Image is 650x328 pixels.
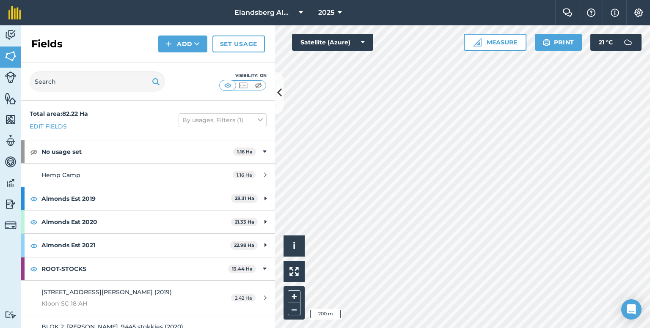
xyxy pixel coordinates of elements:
div: Almonds Est 202122.98 Ha [21,234,275,257]
span: Hemp Camp [41,171,80,179]
img: svg+xml;base64,PHN2ZyB4bWxucz0iaHR0cDovL3d3dy53My5vcmcvMjAwMC9zdmciIHdpZHRoPSIxOSIgaGVpZ2h0PSIyNC... [152,77,160,87]
span: 21 ° C [599,34,613,51]
strong: 21.33 Ha [235,219,254,225]
img: Two speech bubbles overlapping with the left bubble in the forefront [562,8,573,17]
img: svg+xml;base64,PD94bWwgdmVyc2lvbj0iMS4wIiBlbmNvZGluZz0idXRmLTgiPz4KPCEtLSBHZW5lcmF0b3I6IEFkb2JlIE... [5,198,17,210]
strong: 13.44 Ha [232,266,253,272]
img: svg+xml;base64,PD94bWwgdmVyc2lvbj0iMS4wIiBlbmNvZGluZz0idXRmLTgiPz4KPCEtLSBHZW5lcmF0b3I6IEFkb2JlIE... [5,29,17,41]
img: svg+xml;base64,PHN2ZyB4bWxucz0iaHR0cDovL3d3dy53My5vcmcvMjAwMC9zdmciIHdpZHRoPSI1NiIgaGVpZ2h0PSI2MC... [5,92,17,105]
img: svg+xml;base64,PHN2ZyB4bWxucz0iaHR0cDovL3d3dy53My5vcmcvMjAwMC9zdmciIHdpZHRoPSIxOCIgaGVpZ2h0PSIyNC... [30,241,38,251]
strong: ROOT-STOCKS [41,257,228,280]
button: + [288,290,300,303]
button: Measure [464,34,526,51]
img: svg+xml;base64,PD94bWwgdmVyc2lvbj0iMS4wIiBlbmNvZGluZz0idXRmLTgiPz4KPCEtLSBHZW5lcmF0b3I6IEFkb2JlIE... [5,134,17,147]
div: Almonds Est 201923.31 Ha [21,187,275,210]
span: i [293,241,295,251]
strong: No usage set [41,140,233,163]
img: svg+xml;base64,PHN2ZyB4bWxucz0iaHR0cDovL3d3dy53My5vcmcvMjAwMC9zdmciIHdpZHRoPSI1MCIgaGVpZ2h0PSI0MC... [253,81,264,90]
img: svg+xml;base64,PHN2ZyB4bWxucz0iaHR0cDovL3d3dy53My5vcmcvMjAwMC9zdmciIHdpZHRoPSIxOCIgaGVpZ2h0PSIyNC... [30,147,38,157]
img: svg+xml;base64,PD94bWwgdmVyc2lvbj0iMS4wIiBlbmNvZGluZz0idXRmLTgiPz4KPCEtLSBHZW5lcmF0b3I6IEFkb2JlIE... [5,311,17,319]
button: 21 °C [590,34,642,51]
img: A cog icon [633,8,644,17]
button: i [284,235,305,257]
span: [STREET_ADDRESS][PERSON_NAME] (2019) [41,288,172,296]
button: – [288,303,300,315]
a: [STREET_ADDRESS][PERSON_NAME] (2019)Kloon SC 18 AH2.42 Ha [21,281,275,315]
img: svg+xml;base64,PHN2ZyB4bWxucz0iaHR0cDovL3d3dy53My5vcmcvMjAwMC9zdmciIHdpZHRoPSIxOSIgaGVpZ2h0PSIyNC... [543,37,551,47]
img: svg+xml;base64,PD94bWwgdmVyc2lvbj0iMS4wIiBlbmNvZGluZz0idXRmLTgiPz4KPCEtLSBHZW5lcmF0b3I6IEFkb2JlIE... [5,156,17,168]
strong: Almonds Est 2019 [41,187,231,210]
input: Search [30,71,165,92]
img: svg+xml;base64,PD94bWwgdmVyc2lvbj0iMS4wIiBlbmNvZGluZz0idXRmLTgiPz4KPCEtLSBHZW5lcmF0b3I6IEFkb2JlIE... [5,177,17,189]
img: svg+xml;base64,PHN2ZyB4bWxucz0iaHR0cDovL3d3dy53My5vcmcvMjAwMC9zdmciIHdpZHRoPSIxNCIgaGVpZ2h0PSIyNC... [166,39,172,49]
img: svg+xml;base64,PHN2ZyB4bWxucz0iaHR0cDovL3d3dy53My5vcmcvMjAwMC9zdmciIHdpZHRoPSI1MCIgaGVpZ2h0PSI0MC... [223,81,233,90]
img: svg+xml;base64,PHN2ZyB4bWxucz0iaHR0cDovL3d3dy53My5vcmcvMjAwMC9zdmciIHdpZHRoPSIxNyIgaGVpZ2h0PSIxNy... [611,8,619,18]
strong: Almonds Est 2021 [41,234,230,257]
button: Print [535,34,582,51]
strong: 1.16 Ha [237,149,253,155]
img: svg+xml;base64,PHN2ZyB4bWxucz0iaHR0cDovL3d3dy53My5vcmcvMjAwMC9zdmciIHdpZHRoPSIxOCIgaGVpZ2h0PSIyNC... [30,264,38,274]
h2: Fields [31,37,63,51]
span: Kloon SC 18 AH [41,299,201,308]
button: Satellite (Azure) [292,34,373,51]
div: ROOT-STOCKS13.44 Ha [21,257,275,280]
img: svg+xml;base64,PHN2ZyB4bWxucz0iaHR0cDovL3d3dy53My5vcmcvMjAwMC9zdmciIHdpZHRoPSI1NiIgaGVpZ2h0PSI2MC... [5,50,17,63]
strong: Almonds Est 2020 [41,210,231,233]
div: No usage set1.16 Ha [21,140,275,163]
span: 2.42 Ha [231,294,256,301]
img: svg+xml;base64,PD94bWwgdmVyc2lvbj0iMS4wIiBlbmNvZGluZz0idXRmLTgiPz4KPCEtLSBHZW5lcmF0b3I6IEFkb2JlIE... [620,34,636,51]
a: Hemp Camp1.16 Ha [21,164,275,186]
img: svg+xml;base64,PHN2ZyB4bWxucz0iaHR0cDovL3d3dy53My5vcmcvMjAwMC9zdmciIHdpZHRoPSIxOCIgaGVpZ2h0PSIyNC... [30,217,38,227]
img: fieldmargin Logo [8,6,21,19]
img: Four arrows, one pointing top left, one top right, one bottom right and the last bottom left [289,267,299,276]
div: Visibility: On [219,72,267,79]
img: svg+xml;base64,PHN2ZyB4bWxucz0iaHR0cDovL3d3dy53My5vcmcvMjAwMC9zdmciIHdpZHRoPSI1MCIgaGVpZ2h0PSI0MC... [238,81,248,90]
button: Add [158,36,207,52]
img: Ruler icon [473,38,482,46]
strong: Total area : 82.22 Ha [30,110,88,118]
div: Open Intercom Messenger [621,299,642,320]
img: svg+xml;base64,PHN2ZyB4bWxucz0iaHR0cDovL3d3dy53My5vcmcvMjAwMC9zdmciIHdpZHRoPSI1NiIgaGVpZ2h0PSI2MC... [5,113,17,126]
strong: 22.98 Ha [234,242,254,248]
button: By usages, Filters (1) [179,113,267,127]
img: A question mark icon [586,8,596,17]
span: 1.16 Ha [233,171,256,178]
img: svg+xml;base64,PHN2ZyB4bWxucz0iaHR0cDovL3d3dy53My5vcmcvMjAwMC9zdmciIHdpZHRoPSIxOCIgaGVpZ2h0PSIyNC... [30,194,38,204]
strong: 23.31 Ha [235,195,254,201]
a: Edit fields [30,122,67,131]
span: 2025 [318,8,334,18]
img: svg+xml;base64,PD94bWwgdmVyc2lvbj0iMS4wIiBlbmNvZGluZz0idXRmLTgiPz4KPCEtLSBHZW5lcmF0b3I6IEFkb2JlIE... [5,219,17,231]
img: svg+xml;base64,PD94bWwgdmVyc2lvbj0iMS4wIiBlbmNvZGluZz0idXRmLTgiPz4KPCEtLSBHZW5lcmF0b3I6IEFkb2JlIE... [5,71,17,83]
a: Set usage [212,36,265,52]
div: Almonds Est 202021.33 Ha [21,210,275,233]
span: Elandsberg Almonds [234,8,295,18]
